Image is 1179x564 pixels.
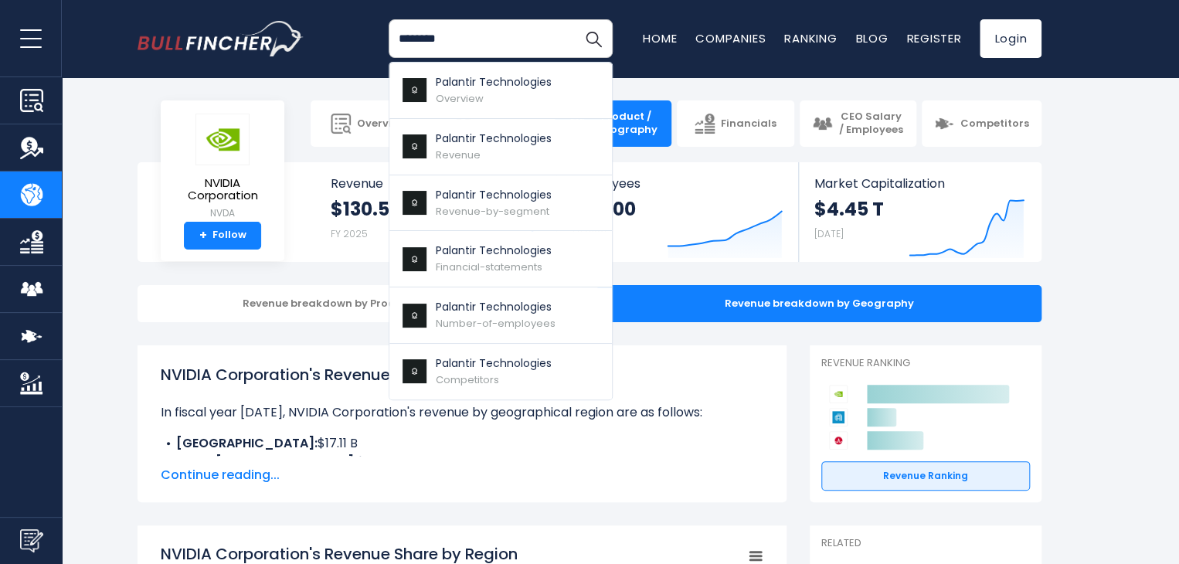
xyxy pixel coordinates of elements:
[138,21,304,56] a: Go to homepage
[436,355,552,372] p: Palantir Technologies
[593,110,659,137] span: Product / Geography
[436,91,484,106] span: Overview
[331,197,416,221] strong: $130.50 B
[173,206,272,220] small: NVDA
[331,227,368,240] small: FY 2025
[184,222,261,250] a: +Follow
[643,30,677,46] a: Home
[677,100,793,147] a: Financials
[829,408,848,426] img: Applied Materials competitors logo
[784,30,837,46] a: Ranking
[161,403,763,422] p: In fiscal year [DATE], NVIDIA Corporation's revenue by geographical region are as follows:
[814,227,844,240] small: [DATE]
[436,131,552,147] p: Palantir Technologies
[389,231,612,287] a: Palantir Technologies Financial-statements
[161,434,763,453] li: $17.11 B
[173,177,272,202] span: NVIDIA Corporation
[161,453,763,471] li: $7.88 B
[829,431,848,450] img: Broadcom competitors logo
[311,100,427,147] a: Overview
[980,19,1041,58] a: Login
[315,162,557,262] a: Revenue $130.50 B FY 2025
[436,148,481,162] span: Revenue
[389,175,612,232] a: Palantir Technologies Revenue-by-segment
[436,187,552,203] p: Palantir Technologies
[138,285,582,322] div: Revenue breakdown by Products & Services
[161,363,763,386] h1: NVIDIA Corporation's Revenue by Region
[331,176,542,191] span: Revenue
[799,162,1040,262] a: Market Capitalization $4.45 T [DATE]
[176,434,318,452] b: [GEOGRAPHIC_DATA]:
[573,176,782,191] span: Employees
[555,100,671,147] a: Product / Geography
[800,100,916,147] a: CEO Salary / Employees
[821,461,1030,491] a: Revenue Ranking
[138,21,304,56] img: bullfincher logo
[721,117,776,131] span: Financials
[695,30,766,46] a: Companies
[176,453,357,471] b: Other [GEOGRAPHIC_DATA]:
[436,204,549,219] span: Revenue-by-segment
[389,344,612,399] a: Palantir Technologies Competitors
[821,537,1030,550] p: Related
[436,316,556,331] span: Number-of-employees
[814,197,884,221] strong: $4.45 T
[814,176,1024,191] span: Market Capitalization
[922,100,1041,147] a: Competitors
[574,19,613,58] button: Search
[906,30,961,46] a: Register
[199,229,207,243] strong: +
[838,110,904,137] span: CEO Salary / Employees
[389,287,612,344] a: Palantir Technologies Number-of-employees
[557,162,797,262] a: Employees 36,000 FY 2025
[436,299,556,315] p: Palantir Technologies
[436,243,552,259] p: Palantir Technologies
[357,117,406,131] span: Overview
[960,117,1029,131] span: Competitors
[855,30,888,46] a: Blog
[597,285,1041,322] div: Revenue breakdown by Geography
[161,466,763,484] span: Continue reading...
[829,385,848,403] img: NVIDIA Corporation competitors logo
[436,260,542,274] span: Financial-statements
[821,357,1030,370] p: Revenue Ranking
[436,74,552,90] p: Palantir Technologies
[389,119,612,175] a: Palantir Technologies Revenue
[389,63,612,119] a: Palantir Technologies Overview
[436,372,499,387] span: Competitors
[172,113,273,222] a: NVIDIA Corporation NVDA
